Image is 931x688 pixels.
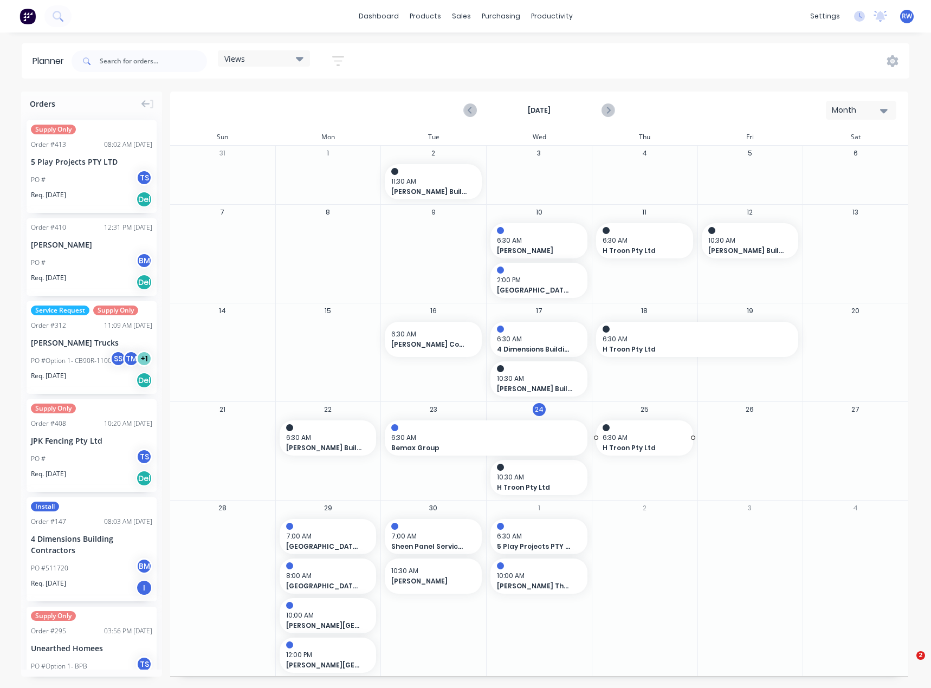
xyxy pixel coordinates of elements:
div: JPK Fencing Pty Ltd [31,435,152,446]
div: 6:30 AMH Troon Pty Ltd [596,322,798,357]
span: Orders [30,98,55,109]
div: 10:00 AM[PERSON_NAME] The Night [490,559,587,594]
div: Del [136,274,152,290]
div: products [404,8,447,24]
span: [PERSON_NAME][GEOGRAPHIC_DATA] [GEOGRAPHIC_DATA][PERSON_NAME] [286,660,361,670]
span: 10:00 AM [497,571,576,581]
div: Fri [697,129,803,145]
div: 11:30 AM[PERSON_NAME] Builders - [GEOGRAPHIC_DATA] [385,164,482,199]
button: 17 [533,304,546,317]
div: TM [123,351,139,367]
span: 6:30 AM [497,531,576,541]
span: 10:30 AM [497,472,576,482]
button: 6 [849,147,862,160]
button: 4 [638,147,651,160]
div: Del [136,372,152,388]
span: Views [224,53,245,64]
span: 10:00 AM [286,611,365,620]
span: 6:30 AM [603,236,681,245]
div: Order # 147 [31,517,66,527]
div: 10:20 AM [DATE] [104,419,152,429]
button: 15 [321,304,334,317]
div: 6:30 AM[PERSON_NAME] Builders - [GEOGRAPHIC_DATA] [280,420,377,456]
span: Supply Only [31,404,76,413]
button: 19 [743,304,757,317]
span: 6:30 AM [391,433,576,443]
button: 28 [216,502,229,515]
div: purchasing [476,8,526,24]
span: 10:30 AM [497,374,576,384]
div: 6:30 AM5 Play Projects PTY LTD [490,519,587,554]
span: [GEOGRAPHIC_DATA][PERSON_NAME] [286,542,361,551]
div: PO #Option 1- CB90R-1100 [31,356,112,366]
div: [PERSON_NAME] Trucks [31,337,152,348]
button: 12 [743,206,757,219]
div: productivity [526,8,578,24]
span: 5 Play Projects PTY LTD [497,542,572,551]
span: Req. [DATE] [31,469,66,479]
div: Order # 408 [31,419,66,429]
div: [PERSON_NAME] [31,239,152,250]
img: Factory [20,8,36,24]
button: 2 [638,502,651,515]
div: SS [110,351,126,367]
div: 03:56 PM [DATE] [104,626,152,636]
div: Order # 295 [31,626,66,636]
div: TS [136,170,152,186]
div: 08:03 AM [DATE] [104,517,152,527]
div: PO # [31,175,46,185]
a: dashboard [353,8,404,24]
span: 6:30 AM [286,433,365,443]
div: Order # 413 [31,140,66,150]
div: PO # [31,454,46,464]
iframe: Intercom live chat [894,651,920,677]
div: TS [136,656,152,672]
div: Sat [803,129,908,145]
div: PO # [31,258,46,268]
div: 08:02 AM [DATE] [104,140,152,150]
button: 16 [427,304,440,317]
span: 12:00 PM [286,650,365,660]
button: 29 [321,502,334,515]
button: 10 [533,206,546,219]
div: Tue [380,129,486,145]
span: Install [31,502,59,511]
span: H Troon Pty Ltd [603,443,678,453]
button: 14 [216,304,229,317]
div: sales [447,8,476,24]
span: [PERSON_NAME] [497,246,572,256]
div: 12:00 PM[PERSON_NAME][GEOGRAPHIC_DATA] [GEOGRAPHIC_DATA][PERSON_NAME] [280,638,377,673]
div: 10:30 AM[PERSON_NAME] [385,559,482,594]
div: 10:00 AM[PERSON_NAME][GEOGRAPHIC_DATA] [GEOGRAPHIC_DATA][PERSON_NAME] [280,598,377,633]
div: Order # 312 [31,321,66,330]
span: H Troon Pty Ltd [497,483,572,492]
button: 18 [638,304,651,317]
span: Sheen Panel Service - [GEOGRAPHIC_DATA] [391,542,467,551]
span: 7:00 AM [286,531,365,541]
span: 8:00 AM [286,571,365,581]
span: Req. [DATE] [31,273,66,283]
div: Month [832,105,882,116]
span: 6:30 AM [497,334,576,344]
span: Supply Only [31,125,76,134]
div: 2:00 PM[GEOGRAPHIC_DATA][PERSON_NAME] [490,263,587,298]
button: 27 [849,403,862,416]
button: 13 [849,206,862,219]
span: [PERSON_NAME] Builders - [GEOGRAPHIC_DATA] [391,187,467,197]
div: Del [136,191,152,207]
button: 9 [427,206,440,219]
span: 2:00 PM [497,275,576,285]
span: 6:30 AM [497,236,576,245]
div: 6:30 AM[PERSON_NAME] [490,223,587,258]
button: 7 [216,206,229,219]
span: [GEOGRAPHIC_DATA][PERSON_NAME] [497,285,572,295]
div: I [136,580,152,596]
button: 1 [533,502,546,515]
button: 23 [427,403,440,416]
div: BM [136,252,152,269]
span: 2 [916,651,925,660]
span: Supply Only [93,306,138,315]
span: [PERSON_NAME] Constructions [391,340,467,349]
span: [PERSON_NAME] Builders - [GEOGRAPHIC_DATA] [286,443,361,453]
div: 5 Play Projects PTY LTD [31,156,152,167]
